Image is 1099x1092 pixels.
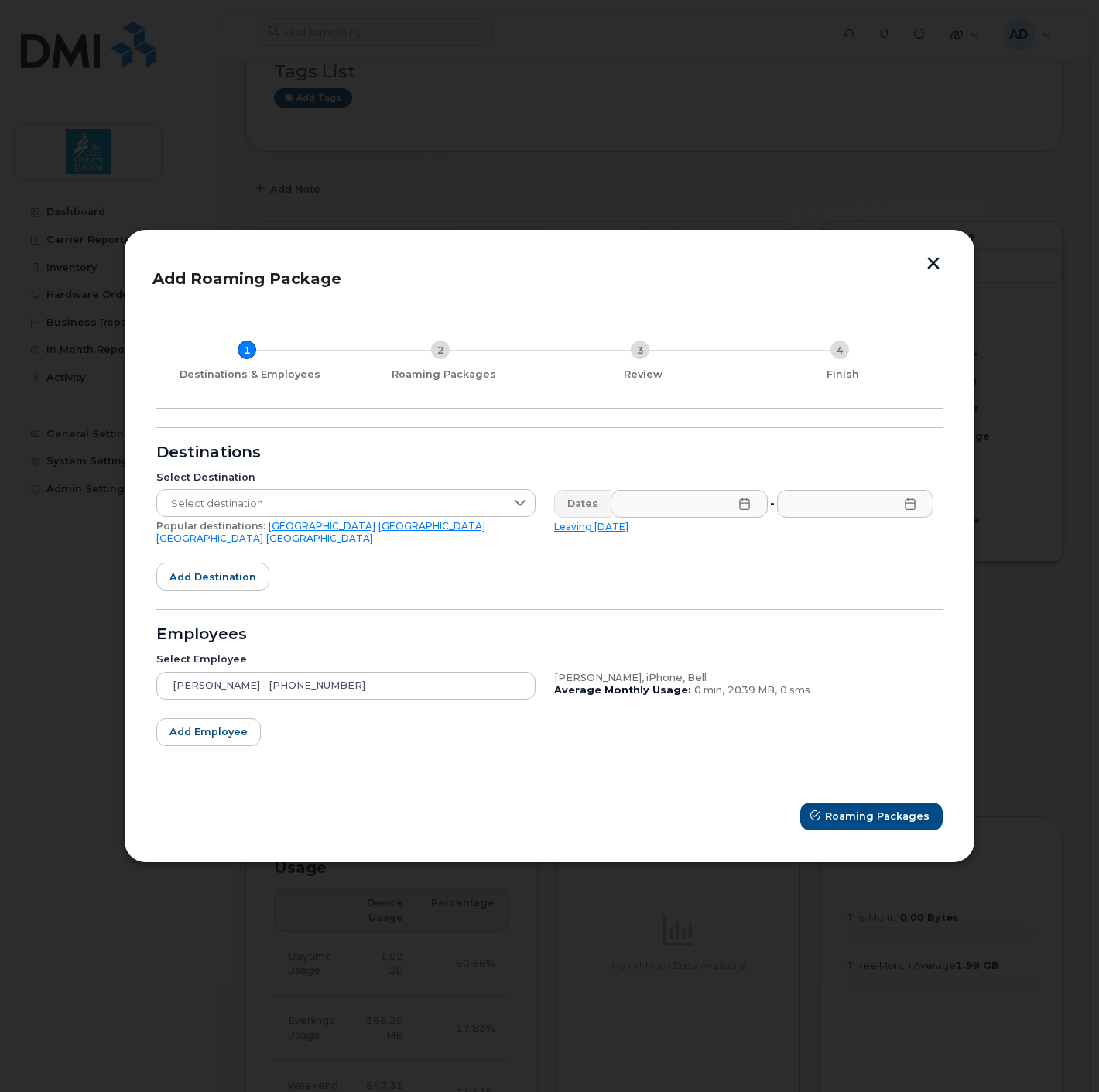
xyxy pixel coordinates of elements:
[266,532,373,544] a: [GEOGRAPHIC_DATA]
[378,520,485,532] a: [GEOGRAPHIC_DATA]
[767,490,778,518] div: -
[156,532,263,544] a: [GEOGRAPHIC_DATA]
[169,724,248,739] span: Add employee
[156,653,536,666] div: Select Employee
[611,490,768,518] input: Please fill out this field
[169,570,256,584] span: Add destination
[350,368,537,381] div: Roaming Packages
[156,471,536,484] div: Select Destination
[549,368,737,381] div: Review
[780,684,810,696] span: 0 sms
[554,672,933,684] div: [PERSON_NAME], iPhone, Bell
[631,341,649,359] div: 3
[554,684,691,696] b: Average Monthly Usage:
[156,447,943,459] div: Destinations
[777,490,934,518] input: Please fill out this field
[800,803,943,830] button: Roaming Packages
[825,809,930,823] span: Roaming Packages
[269,520,375,532] a: [GEOGRAPHIC_DATA]
[157,490,505,518] span: Select destination
[156,718,261,746] button: Add employee
[431,341,450,359] div: 2
[554,521,628,532] a: Leaving [DATE]
[156,672,536,700] input: Search device
[749,368,936,381] div: Finish
[152,269,341,288] span: Add Roaming Package
[156,563,269,591] button: Add destination
[830,341,849,359] div: 4
[156,628,943,641] div: Employees
[694,684,724,696] span: 0 min,
[728,684,777,696] span: 2039 MB,
[156,520,265,532] span: Popular destinations:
